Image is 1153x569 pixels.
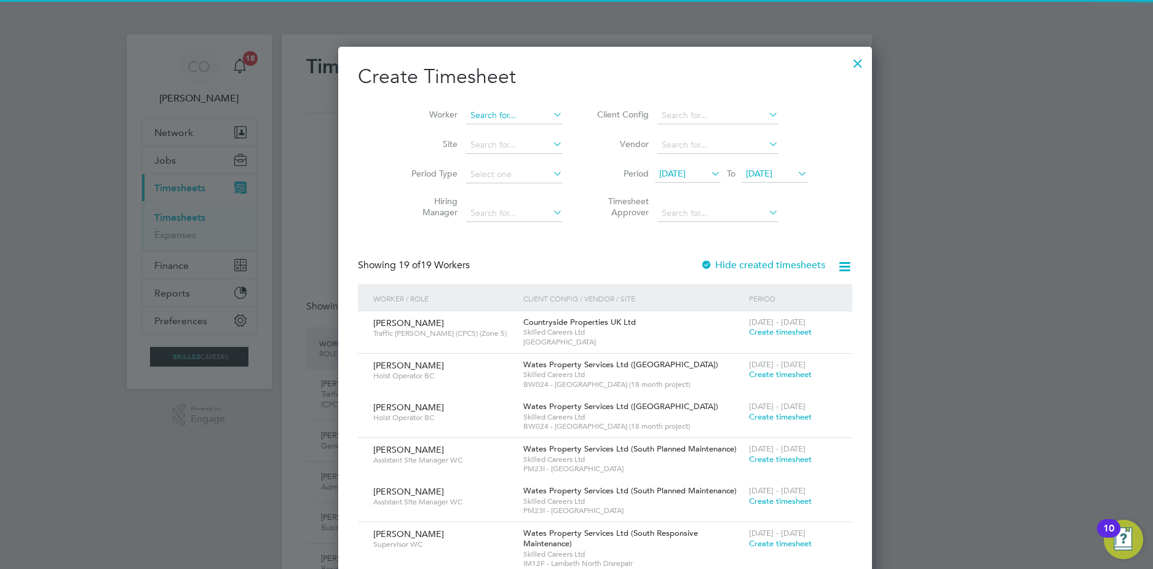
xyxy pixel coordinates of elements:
[373,328,514,338] span: Traffic [PERSON_NAME] (CPCS) (Zone 5)
[402,168,458,179] label: Period Type
[402,109,458,120] label: Worker
[749,317,806,327] span: [DATE] - [DATE]
[523,485,737,496] span: Wates Property Services Ltd (South Planned Maintenance)
[373,317,444,328] span: [PERSON_NAME]
[523,549,742,559] span: Skilled Careers Ltd
[402,196,458,218] label: Hiring Manager
[700,259,825,271] label: Hide created timesheets
[749,359,806,370] span: [DATE] - [DATE]
[523,380,742,389] span: BW024 - [GEOGRAPHIC_DATA] (18 month project)
[402,138,458,149] label: Site
[593,168,649,179] label: Period
[373,402,444,413] span: [PERSON_NAME]
[659,168,686,179] span: [DATE]
[398,259,421,271] span: 19 of
[373,413,514,423] span: Hoist Operator BC
[749,485,806,496] span: [DATE] - [DATE]
[593,138,649,149] label: Vendor
[1104,520,1143,559] button: Open Resource Center, 10 new notifications
[657,137,779,154] input: Search for...
[723,165,739,181] span: To
[398,259,470,271] span: 19 Workers
[749,412,812,422] span: Create timesheet
[749,369,812,380] span: Create timesheet
[523,317,636,327] span: Countryside Properties UK Ltd
[523,327,742,337] span: Skilled Careers Ltd
[358,64,852,90] h2: Create Timesheet
[373,360,444,371] span: [PERSON_NAME]
[593,196,649,218] label: Timesheet Approver
[373,528,444,539] span: [PERSON_NAME]
[749,496,812,506] span: Create timesheet
[466,107,563,124] input: Search for...
[373,455,514,465] span: Assistant Site Manager WC
[466,166,563,183] input: Select one
[520,284,745,312] div: Client Config / Vendor / Site
[523,421,742,431] span: BW024 - [GEOGRAPHIC_DATA] (18 month project)
[523,464,742,474] span: PM23I - [GEOGRAPHIC_DATA]
[746,284,840,312] div: Period
[749,401,806,412] span: [DATE] - [DATE]
[373,486,444,497] span: [PERSON_NAME]
[370,284,520,312] div: Worker / Role
[523,528,698,549] span: Wates Property Services Ltd (South Responsive Maintenance)
[749,454,812,464] span: Create timesheet
[657,107,779,124] input: Search for...
[523,359,718,370] span: Wates Property Services Ltd ([GEOGRAPHIC_DATA])
[466,205,563,222] input: Search for...
[373,371,514,381] span: Hoist Operator BC
[749,327,812,337] span: Create timesheet
[523,412,742,422] span: Skilled Careers Ltd
[749,528,806,538] span: [DATE] - [DATE]
[1103,528,1114,544] div: 10
[746,168,772,179] span: [DATE]
[373,539,514,549] span: Supervisor WC
[373,444,444,455] span: [PERSON_NAME]
[523,506,742,515] span: PM23I - [GEOGRAPHIC_DATA]
[523,496,742,506] span: Skilled Careers Ltd
[373,497,514,507] span: Assistant Site Manager WC
[657,205,779,222] input: Search for...
[466,137,563,154] input: Search for...
[523,455,742,464] span: Skilled Careers Ltd
[523,401,718,412] span: Wates Property Services Ltd ([GEOGRAPHIC_DATA])
[593,109,649,120] label: Client Config
[523,370,742,380] span: Skilled Careers Ltd
[358,259,472,272] div: Showing
[523,559,742,568] span: IM12F - Lambeth North Disrepair
[749,444,806,454] span: [DATE] - [DATE]
[523,444,737,454] span: Wates Property Services Ltd (South Planned Maintenance)
[749,538,812,549] span: Create timesheet
[523,337,742,347] span: [GEOGRAPHIC_DATA]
